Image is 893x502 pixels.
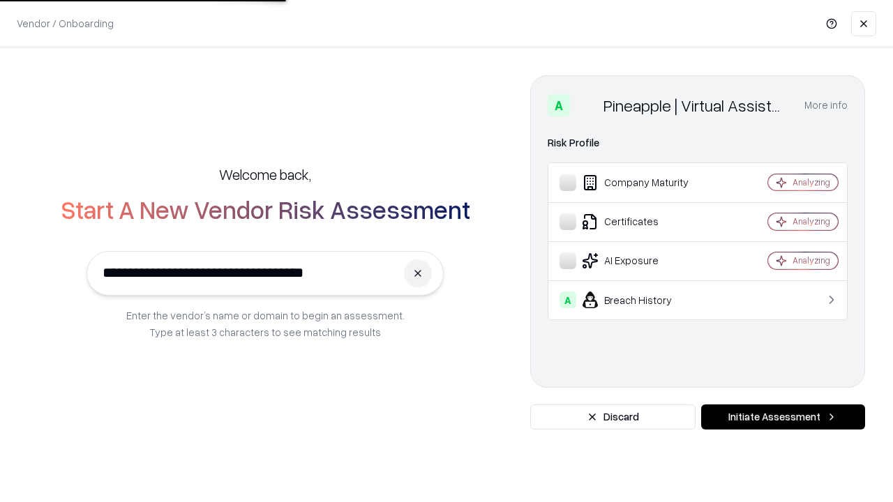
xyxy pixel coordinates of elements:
[560,291,576,308] div: A
[548,94,570,116] div: A
[793,215,830,227] div: Analyzing
[701,404,865,429] button: Initiate Assessment
[560,213,726,230] div: Certificates
[530,404,696,429] button: Discard
[548,135,848,151] div: Risk Profile
[804,93,848,118] button: More info
[126,307,405,340] p: Enter the vendor’s name or domain to begin an assessment. Type at least 3 characters to see match...
[61,195,470,223] h2: Start A New Vendor Risk Assessment
[793,254,830,266] div: Analyzing
[603,94,788,116] div: Pineapple | Virtual Assistant Agency
[560,291,726,308] div: Breach History
[560,174,726,191] div: Company Maturity
[17,16,114,31] p: Vendor / Onboarding
[560,252,726,269] div: AI Exposure
[219,165,311,184] h5: Welcome back,
[793,176,830,188] div: Analyzing
[576,94,598,116] img: Pineapple | Virtual Assistant Agency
